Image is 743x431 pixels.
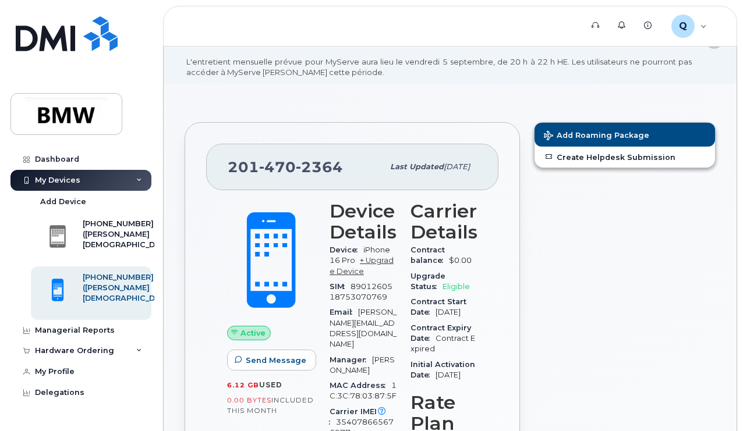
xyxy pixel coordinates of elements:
[259,158,296,176] span: 470
[259,380,282,389] span: used
[443,282,470,291] span: Eligible
[240,327,266,339] span: Active
[330,282,392,301] span: 8901260518753070769
[544,131,649,142] span: Add Roaming Package
[330,308,358,316] span: Email
[330,282,351,291] span: SIM
[227,396,271,404] span: 0.00 Bytes
[227,350,316,371] button: Send Message
[330,201,397,243] h3: Device Details
[411,201,477,243] h3: Carrier Details
[330,256,394,275] a: + Upgrade Device
[411,323,471,343] span: Contract Expiry Date
[227,381,259,389] span: 6.12 GB
[663,15,715,38] div: QT62689
[444,162,470,171] span: [DATE]
[411,297,466,316] span: Contract Start Date
[330,355,395,375] span: [PERSON_NAME]
[330,245,363,254] span: Device
[246,355,306,366] span: Send Message
[436,371,461,379] span: [DATE]
[296,158,343,176] span: 2364
[411,334,475,353] span: Contract Expired
[449,256,472,265] span: $0.00
[330,381,391,390] span: MAC Address
[186,24,692,78] div: MyServe scheduled maintenance will occur [DATE][DATE] 8:00 PM - 10:00 PM Eastern. Users will be u...
[330,407,388,426] span: Carrier IMEI
[692,380,734,422] iframe: Messenger Launcher
[228,158,343,176] span: 201
[390,162,444,171] span: Last updated
[411,245,449,265] span: Contract balance
[535,123,715,147] button: Add Roaming Package
[330,355,372,364] span: Manager
[330,308,397,348] span: [PERSON_NAME][EMAIL_ADDRESS][DOMAIN_NAME]
[679,19,687,33] span: Q
[411,272,445,291] span: Upgrade Status
[535,147,715,168] a: Create Helpdesk Submission
[411,360,475,379] span: Initial Activation Date
[436,308,461,316] span: [DATE]
[227,396,314,415] span: included this month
